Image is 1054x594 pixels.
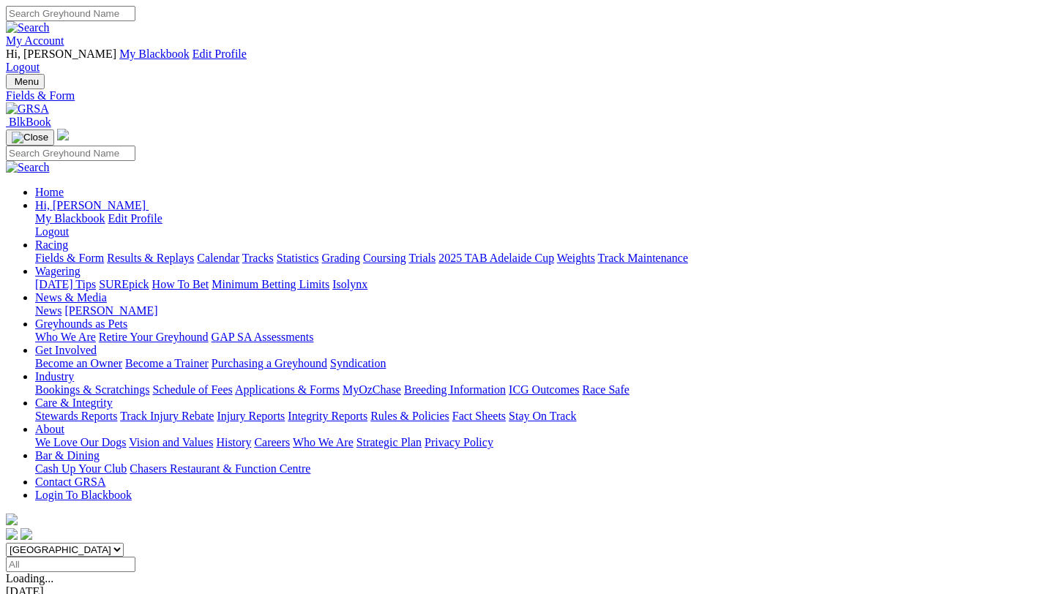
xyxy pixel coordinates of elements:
[35,370,74,383] a: Industry
[107,252,194,264] a: Results & Replays
[35,291,107,304] a: News & Media
[20,528,32,540] img: twitter.svg
[35,449,100,462] a: Bar & Dining
[332,278,367,290] a: Isolynx
[35,344,97,356] a: Get Involved
[35,212,1048,238] div: Hi, [PERSON_NAME]
[35,212,105,225] a: My Blackbook
[438,252,554,264] a: 2025 TAB Adelaide Cup
[370,410,449,422] a: Rules & Policies
[35,199,149,211] a: Hi, [PERSON_NAME]
[254,436,290,448] a: Careers
[212,331,314,343] a: GAP SA Assessments
[277,252,319,264] a: Statistics
[293,436,354,448] a: Who We Are
[6,572,53,584] span: Loading...
[6,21,50,34] img: Search
[193,48,247,60] a: Edit Profile
[129,436,213,448] a: Vision and Values
[35,462,1048,475] div: Bar & Dining
[330,357,386,369] a: Syndication
[35,357,1048,370] div: Get Involved
[35,331,1048,344] div: Greyhounds as Pets
[130,462,310,475] a: Chasers Restaurant & Function Centre
[12,132,48,143] img: Close
[152,383,232,396] a: Schedule of Fees
[6,528,18,540] img: facebook.svg
[125,357,209,369] a: Become a Trainer
[35,489,132,501] a: Login To Blackbook
[35,436,126,448] a: We Love Our Dogs
[452,410,506,422] a: Fact Sheets
[6,102,49,116] img: GRSA
[356,436,422,448] a: Strategic Plan
[6,48,1048,74] div: My Account
[217,410,285,422] a: Injury Reports
[35,410,1048,423] div: Care & Integrity
[35,331,96,343] a: Who We Are
[216,436,251,448] a: History
[99,331,209,343] a: Retire Your Greyhound
[35,357,122,369] a: Become an Owner
[6,74,45,89] button: Toggle navigation
[6,116,51,128] a: BlkBook
[35,278,1048,291] div: Wagering
[6,129,54,146] button: Toggle navigation
[35,383,149,396] a: Bookings & Scratchings
[35,462,127,475] a: Cash Up Your Club
[197,252,239,264] a: Calendar
[6,61,40,73] a: Logout
[6,6,135,21] input: Search
[35,304,1048,317] div: News & Media
[35,410,117,422] a: Stewards Reports
[235,383,340,396] a: Applications & Forms
[35,238,68,251] a: Racing
[509,410,576,422] a: Stay On Track
[35,252,104,264] a: Fields & Form
[557,252,595,264] a: Weights
[6,161,50,174] img: Search
[6,146,135,161] input: Search
[212,357,327,369] a: Purchasing a Greyhound
[509,383,579,396] a: ICG Outcomes
[363,252,406,264] a: Coursing
[35,278,96,290] a: [DATE] Tips
[242,252,274,264] a: Tracks
[288,410,367,422] a: Integrity Reports
[35,304,61,317] a: News
[343,383,401,396] a: MyOzChase
[6,34,64,47] a: My Account
[35,225,69,238] a: Logout
[6,557,135,572] input: Select date
[9,116,51,128] span: BlkBook
[6,514,18,525] img: logo-grsa-white.png
[408,252,436,264] a: Trials
[35,475,105,488] a: Contact GRSA
[35,252,1048,265] div: Racing
[6,48,116,60] span: Hi, [PERSON_NAME]
[152,278,209,290] a: How To Bet
[582,383,629,396] a: Race Safe
[6,89,1048,102] a: Fields & Form
[35,423,64,435] a: About
[57,129,69,140] img: logo-grsa-white.png
[35,265,81,277] a: Wagering
[108,212,162,225] a: Edit Profile
[598,252,688,264] a: Track Maintenance
[35,396,113,409] a: Care & Integrity
[35,186,64,198] a: Home
[425,436,493,448] a: Privacy Policy
[404,383,506,396] a: Breeding Information
[322,252,360,264] a: Grading
[15,76,39,87] span: Menu
[212,278,329,290] a: Minimum Betting Limits
[120,410,214,422] a: Track Injury Rebate
[119,48,190,60] a: My Blackbook
[35,436,1048,449] div: About
[35,317,127,330] a: Greyhounds as Pets
[35,199,146,211] span: Hi, [PERSON_NAME]
[64,304,157,317] a: [PERSON_NAME]
[35,383,1048,396] div: Industry
[99,278,149,290] a: SUREpick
